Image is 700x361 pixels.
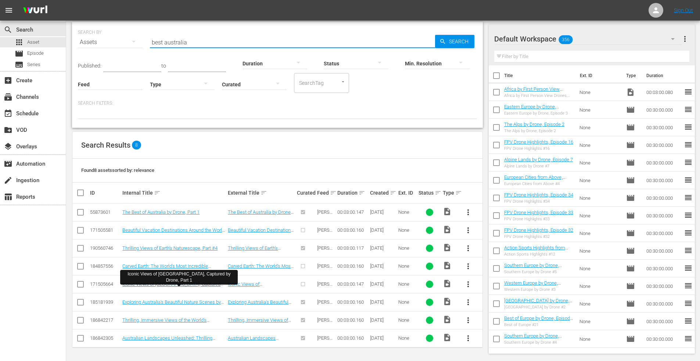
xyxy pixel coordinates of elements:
div: European Cities from Above #4 [504,181,574,186]
span: reorder [684,158,693,167]
td: None [577,260,624,277]
a: Africa by First Person View Drones, Part 1 [504,86,563,97]
button: more_vert [459,293,477,311]
button: more_vert [459,329,477,347]
span: reorder [684,264,693,272]
a: FPV Drone Highlights, Episode 32 [504,227,573,233]
span: Episode [626,176,635,185]
a: Australian Landscapes Unleashed: Thrilling Flights Over Water, Rock & Surf, Part 2 [228,335,291,352]
span: reorder [684,228,693,237]
span: Create [4,76,12,85]
button: more_vert [459,257,477,275]
a: Thrilling Views of Earth's Naturescape, Part #4 [228,245,281,256]
div: 00:03:00.160 [337,335,367,341]
th: Title [504,65,575,86]
div: [DATE] [370,245,396,251]
span: Video [443,333,452,342]
a: Southern Europe by Drone, Episode 4 [504,333,562,344]
span: Video [443,243,452,252]
span: more_vert [464,334,473,343]
div: Ext. ID [398,190,416,196]
span: Video [443,315,452,324]
button: more_vert [459,221,477,239]
span: Found 8 assets sorted by: relevance [81,167,154,173]
div: 00:03:00.160 [337,227,367,233]
span: more_vert [464,244,473,253]
span: reorder [684,140,693,149]
div: None [398,263,416,269]
td: None [577,172,624,189]
span: Schedule [4,109,12,118]
span: Episode [15,49,24,58]
a: Best of Europe by Drone, Episode 21 [504,315,573,326]
div: [DATE] [370,263,396,269]
span: Episode [626,246,635,255]
span: sort [455,189,462,196]
div: 00:03:00.147 [337,281,367,287]
td: None [577,154,624,172]
div: FPV Drone Highlights #34 [504,199,573,204]
div: FPV Drone Highlights #33 [504,217,573,221]
td: None [577,277,624,295]
span: Video [626,88,635,97]
a: Carved Earth: The World's Most Incredible Canyons, Part 1 [228,263,294,274]
span: Published: [78,63,101,69]
span: Episode [626,105,635,114]
span: VOD [4,126,12,134]
span: Episode [626,158,635,167]
a: Western Europe by Drone, Episode 3 [504,280,561,291]
a: European Cities from Above, Episode 4 [504,174,566,185]
a: The Best of Australia by Drone, Part 1 [228,209,294,220]
span: sort [435,189,441,196]
div: None [398,335,416,341]
td: 00:30:00.000 [643,172,684,189]
td: 00:30:00.000 [643,260,684,277]
button: more_vert [459,311,477,329]
a: Eastern Europe by Drone, Episode 3 [504,104,559,115]
a: Exploring Australia's Beautiful Nature Scenes by [PERSON_NAME], Part 4 [228,299,291,316]
p: Search Filters: [78,100,477,107]
a: Thrilling, Immersive Views of the World's Canyons, Part 2 [228,317,291,328]
div: ID [90,190,120,196]
span: menu [4,6,13,15]
td: 00:03:00.080 [643,83,684,101]
span: reorder [684,105,693,114]
span: [PERSON_NAME] - AirVuz / DroneTV - Travel [317,281,333,320]
div: FPV Drone Highlights #16 [504,146,573,151]
div: Iconic Views of [GEOGRAPHIC_DATA], Captured by Drone, Part 1 [123,271,235,284]
td: 00:30:00.000 [643,277,684,295]
div: Southern Europe by Drone #5 [504,270,574,274]
span: Search Results [81,141,130,149]
div: None [398,209,416,215]
span: Video [443,279,452,288]
span: more_vert [464,298,473,307]
a: FPV Drone Highlights, Episode 16 [504,139,573,145]
th: Type [622,65,642,86]
span: sort [359,189,365,196]
td: 00:30:00.000 [643,295,684,313]
td: None [577,242,624,260]
span: Series [15,60,24,69]
div: None [398,317,416,323]
span: Ingestion [4,176,12,185]
th: Ext. ID [575,65,622,86]
td: None [577,330,624,348]
span: reorder [684,246,693,255]
div: Alpine Lands by Drone #7 [504,164,573,169]
span: Episode [626,282,635,290]
span: Series [27,61,40,68]
td: None [577,83,624,101]
span: reorder [684,281,693,290]
div: Assets [78,32,143,53]
div: The Alps by Drone, Episode 2 [504,129,564,133]
a: The Alps by Drone, Episode 2 [504,122,564,127]
td: 00:30:00.000 [643,101,684,119]
span: reorder [684,123,693,131]
a: Thrilling Views of Earth's Naturescape, Part #4 [122,245,218,251]
button: more_vert [459,203,477,221]
span: 8 [132,141,141,149]
td: None [577,207,624,224]
a: Australian Landscapes Unleashed: Thrilling Flights Over Water, Rock & Surf, Part 2 [122,335,215,346]
a: [GEOGRAPHIC_DATA] by Drone, Episode 2 [504,298,572,309]
div: [DATE] [370,299,396,305]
